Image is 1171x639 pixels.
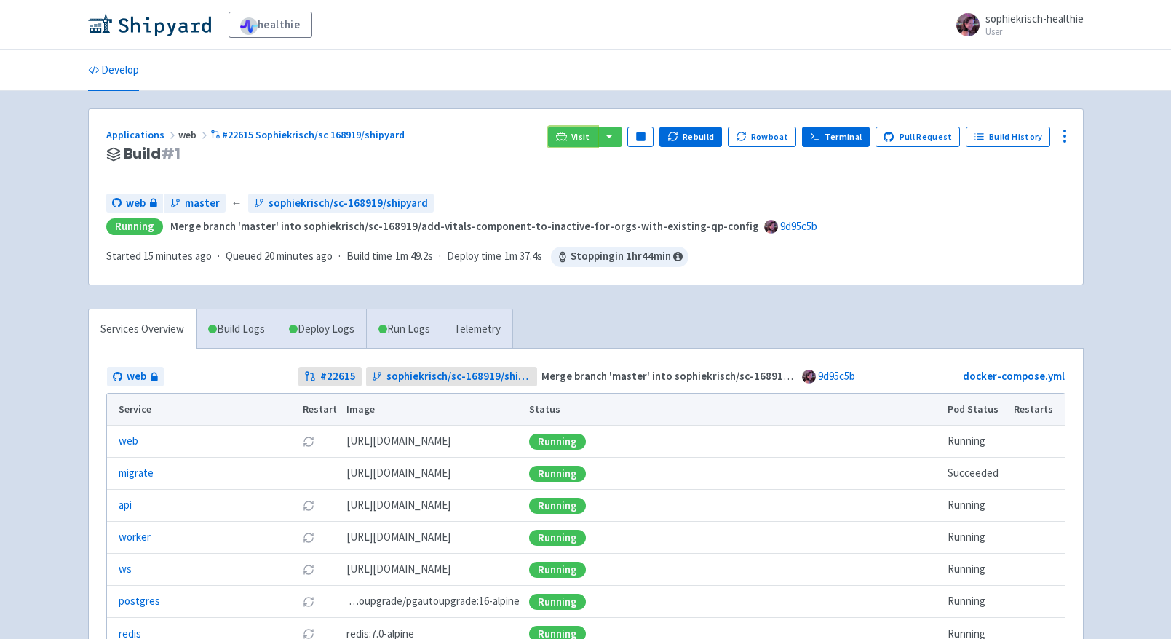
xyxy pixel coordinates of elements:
[571,131,590,143] span: Visit
[529,498,586,514] div: Running
[229,12,312,38] a: healthie
[298,367,362,386] a: #22615
[942,426,1009,458] td: Running
[548,127,598,147] a: Visit
[529,530,586,546] div: Running
[985,27,1084,36] small: User
[966,127,1050,147] a: Build History
[346,593,520,610] span: pgautoupgrade/pgautoupgrade:16-alpine
[124,146,180,162] span: Build
[178,128,210,141] span: web
[346,433,450,450] span: [DOMAIN_NAME][URL]
[106,247,688,267] div: · · ·
[529,594,586,610] div: Running
[143,249,212,263] time: 15 minutes ago
[88,13,211,36] img: Shipyard logo
[119,465,154,482] a: migrate
[529,466,586,482] div: Running
[985,12,1084,25] span: sophiekrisch-healthie
[303,436,314,448] button: Restart pod
[942,554,1009,586] td: Running
[659,127,722,147] button: Rebuild
[106,128,178,141] a: Applications
[728,127,796,147] button: Rowboat
[346,497,450,514] span: [DOMAIN_NAME][URL]
[269,195,428,212] span: sophiekrisch/sc-168919/shipyard
[341,394,524,426] th: Image
[320,368,356,385] strong: # 22615
[106,218,163,235] div: Running
[119,593,160,610] a: postgres
[231,195,242,212] span: ←
[164,194,226,213] a: master
[303,532,314,544] button: Restart pod
[948,13,1084,36] a: sophiekrisch-healthie User
[170,219,759,233] strong: Merge branch 'master' into sophiekrisch/sc-168919/add-vitals-component-to-inactive-for-orgs-with-...
[529,562,586,578] div: Running
[447,248,501,265] span: Deploy time
[627,127,654,147] button: Pause
[524,394,942,426] th: Status
[876,127,961,147] a: Pull Request
[346,561,450,578] span: [DOMAIN_NAME][URL]
[119,529,151,546] a: worker
[942,522,1009,554] td: Running
[818,369,855,383] a: 9d95c5b
[119,497,132,514] a: api
[802,127,870,147] a: Terminal
[303,564,314,576] button: Restart pod
[395,248,433,265] span: 1m 49.2s
[210,128,408,141] a: #22615 Sophiekrisch/sc 168919/shipyard
[942,586,1009,618] td: Running
[303,596,314,608] button: Restart pod
[529,434,586,450] div: Running
[161,143,180,164] span: # 1
[780,219,817,233] a: 9d95c5b
[346,529,450,546] span: [DOMAIN_NAME][URL]
[185,195,220,212] span: master
[963,369,1065,383] a: docker-compose.yml
[106,194,163,213] a: web
[386,368,531,385] span: sophiekrisch/sc-168919/shipyard
[107,367,164,386] a: web
[504,248,542,265] span: 1m 37.4s
[248,194,434,213] a: sophiekrisch/sc-168919/shipyard
[197,309,277,349] a: Build Logs
[127,368,146,385] span: web
[346,248,392,265] span: Build time
[88,50,139,91] a: Develop
[106,249,212,263] span: Started
[541,369,1130,383] strong: Merge branch 'master' into sophiekrisch/sc-168919/add-vitals-component-to-inactive-for-orgs-with-...
[126,195,146,212] span: web
[346,465,450,482] span: [DOMAIN_NAME][URL]
[366,367,537,386] a: sophiekrisch/sc-168919/shipyard
[1009,394,1064,426] th: Restarts
[119,561,132,578] a: ws
[551,247,688,267] span: Stopping in 1 hr 44 min
[942,394,1009,426] th: Pod Status
[298,394,342,426] th: Restart
[107,394,298,426] th: Service
[366,309,442,349] a: Run Logs
[942,490,1009,522] td: Running
[442,309,512,349] a: Telemetry
[303,500,314,512] button: Restart pod
[264,249,333,263] time: 20 minutes ago
[277,309,366,349] a: Deploy Logs
[119,433,138,450] a: web
[226,249,333,263] span: Queued
[89,309,196,349] a: Services Overview
[942,458,1009,490] td: Succeeded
